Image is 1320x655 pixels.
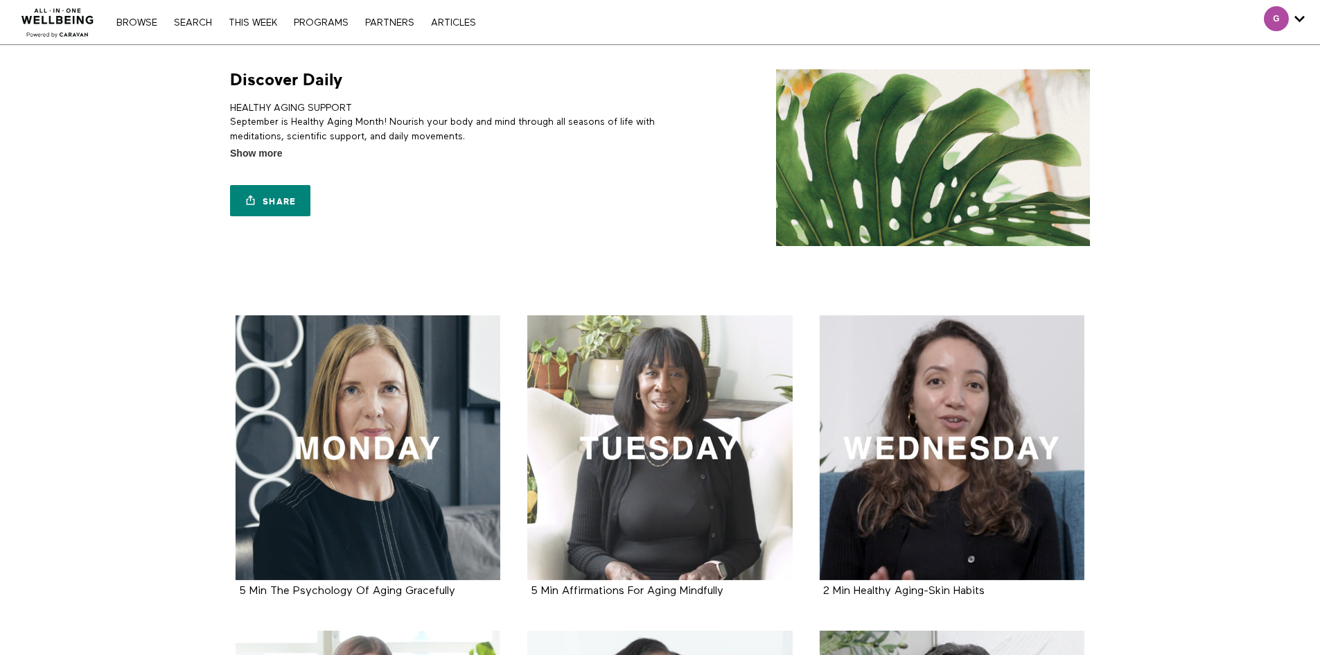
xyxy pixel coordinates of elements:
[109,18,164,28] a: Browse
[167,18,219,28] a: Search
[230,146,282,161] span: Show more
[109,15,482,29] nav: Primary
[823,586,985,596] a: 2 Min Healthy Aging-Skin Habits
[239,586,455,596] a: 5 Min The Psychology Of Aging Gracefully
[820,315,1085,581] a: 2 Min Healthy Aging-Skin Habits
[358,18,421,28] a: PARTNERS
[776,69,1090,246] img: Discover Daily
[424,18,483,28] a: ARTICLES
[222,18,284,28] a: THIS WEEK
[531,586,723,596] a: 5 Min Affirmations For Aging Mindfully
[527,315,793,581] a: 5 Min Affirmations For Aging Mindfully
[230,185,310,216] a: Share
[287,18,355,28] a: PROGRAMS
[230,69,342,91] h1: Discover Daily
[230,101,655,143] p: HEALTHY AGING SUPPORT September is Healthy Aging Month! Nourish your body and mind through all se...
[236,315,501,581] a: 5 Min The Psychology Of Aging Gracefully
